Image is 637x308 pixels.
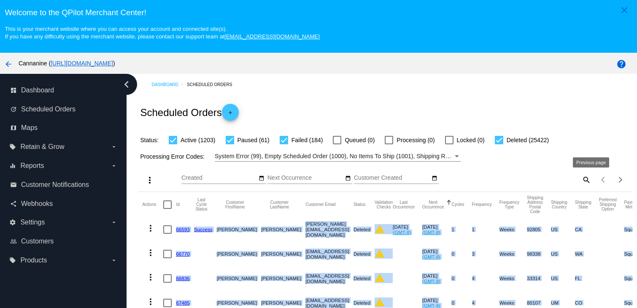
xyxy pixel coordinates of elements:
[575,242,599,266] mat-cell: WA
[217,266,261,291] mat-cell: [PERSON_NAME]
[10,106,17,113] i: update
[19,60,115,67] span: Cannanine ( )
[224,33,320,40] a: [EMAIL_ADDRESS][DOMAIN_NAME]
[457,135,485,145] span: Locked (0)
[21,200,53,208] span: Webhooks
[472,217,499,242] mat-cell: 1
[140,104,238,121] h2: Scheduled Orders
[225,110,235,120] mat-icon: add
[393,217,422,242] mat-cell: [DATE]
[393,200,415,209] button: Change sorting for LastOccurrenceUtc
[575,200,591,209] button: Change sorting for ShippingState
[21,181,89,189] span: Customer Notifications
[9,162,16,169] i: equalizer
[146,223,156,233] mat-icon: more_vert
[305,202,335,207] button: Change sorting for CustomerEmail
[551,217,575,242] mat-cell: US
[181,175,257,181] input: Created
[140,153,205,160] span: Processing Error Codes:
[5,26,319,40] small: This is your merchant website where you can access your account and connected site(s). If you hav...
[187,78,240,91] a: Scheduled Orders
[10,103,117,116] a: update Scheduled Orders
[3,59,13,69] mat-icon: arrow_back
[51,60,113,67] a: [URL][DOMAIN_NAME]
[10,124,17,131] i: map
[176,300,189,305] a: 67485
[345,135,375,145] span: Queued (0)
[21,86,54,94] span: Dashboard
[217,217,261,242] mat-cell: [PERSON_NAME]
[21,124,38,132] span: Maps
[451,217,472,242] mat-cell: 1
[111,257,117,264] i: arrow_drop_down
[422,242,452,266] mat-cell: [DATE]
[21,238,54,245] span: Customers
[146,248,156,258] mat-icon: more_vert
[10,84,117,97] a: dashboard Dashboard
[422,200,444,209] button: Change sorting for NextOccurrenceUtc
[10,200,17,207] i: share
[451,242,472,266] mat-cell: 0
[217,200,254,209] button: Change sorting for CustomerFirstName
[375,297,385,308] mat-icon: warning
[111,219,117,226] i: arrow_drop_down
[422,230,440,235] a: (GMT-8)
[575,266,599,291] mat-cell: FL
[472,202,492,207] button: Change sorting for Frequency
[375,224,385,234] mat-icon: warning
[619,5,629,15] mat-icon: close
[142,192,163,217] mat-header-cell: Actions
[599,197,617,211] button: Change sorting for PreferredShippingOption
[499,242,527,266] mat-cell: Weeks
[151,78,187,91] a: Dashboard
[527,266,551,291] mat-cell: 33314
[10,178,117,192] a: email Customer Notifications
[176,227,189,232] a: 66593
[10,238,17,245] i: people_outline
[261,242,305,266] mat-cell: [PERSON_NAME]
[194,227,213,232] a: Success
[354,300,370,305] span: Deleted
[261,217,305,242] mat-cell: [PERSON_NAME]
[194,197,209,211] button: Change sorting for LastProcessingCycleId
[120,78,133,91] i: chevron_left
[176,251,189,257] a: 66770
[9,143,16,150] i: local_offer
[345,175,351,182] mat-icon: date_range
[261,200,298,209] button: Change sorting for CustomerLastName
[292,135,323,145] span: Failed (184)
[20,219,45,226] span: Settings
[21,105,76,113] span: Scheduled Orders
[375,192,393,217] mat-header-cell: Validation Checks
[354,251,370,257] span: Deleted
[422,217,452,242] mat-cell: [DATE]
[215,151,461,162] mat-select: Filter by Processing Error Codes
[111,162,117,169] i: arrow_drop_down
[10,197,117,211] a: share Webhooks
[507,135,549,145] span: Deleted (25422)
[238,135,270,145] span: Paused (61)
[472,242,499,266] mat-cell: 3
[10,87,17,94] i: dashboard
[397,135,435,145] span: Processing (0)
[111,143,117,150] i: arrow_drop_down
[375,249,385,259] mat-icon: warning
[499,266,527,291] mat-cell: Weeks
[10,181,17,188] i: email
[551,266,575,291] mat-cell: US
[305,242,354,266] mat-cell: [EMAIL_ADDRESS][DOMAIN_NAME]
[551,200,567,209] button: Change sorting for ShippingCountry
[527,242,551,266] mat-cell: 98338
[261,266,305,291] mat-cell: [PERSON_NAME]
[217,242,261,266] mat-cell: [PERSON_NAME]
[140,137,159,143] span: Status:
[575,217,599,242] mat-cell: CA
[20,162,44,170] span: Reports
[10,121,117,135] a: map Maps
[20,257,47,264] span: Products
[259,175,265,182] mat-icon: date_range
[499,217,527,242] mat-cell: Weeks
[354,202,365,207] button: Change sorting for Status
[305,217,354,242] mat-cell: [PERSON_NAME][EMAIL_ADDRESS][DOMAIN_NAME]
[499,200,519,209] button: Change sorting for FrequencyType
